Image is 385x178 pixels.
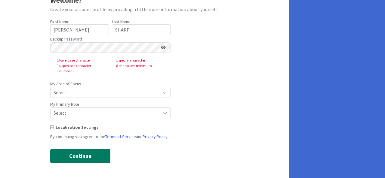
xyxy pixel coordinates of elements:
label: My Primary Role [50,101,79,107]
label: Last Name [112,19,131,24]
div: By continuing you agree to the and [50,134,239,140]
div: Create your account profile by providing a little more information about yourself. [50,6,239,13]
span: 8 characters minimum [111,63,171,68]
a: Privacy Policy [143,134,168,139]
a: Terms of Service [105,134,136,139]
div: Localization Settings [50,124,239,131]
span: 1 lowercase character [52,58,111,63]
label: First Name [50,19,69,24]
span: Select [54,88,157,97]
span: 1 special character [111,58,171,63]
span: 1 uppercase character [52,63,111,68]
label: My Area of Focus [50,81,81,87]
label: Backup Password [50,36,82,42]
button: Continue [50,149,110,163]
span: Select [54,109,157,117]
span: 1 number [52,68,111,74]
